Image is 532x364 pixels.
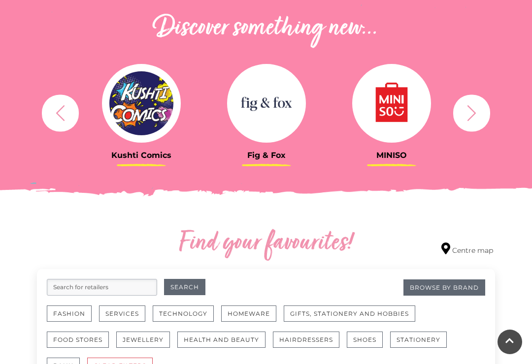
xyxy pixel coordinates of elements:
a: Browse By Brand [403,279,485,296]
a: Gifts, Stationery and Hobbies [284,305,423,332]
a: Food Stores [47,332,116,358]
a: Health and Beauty [177,332,273,358]
button: Search [164,279,205,295]
a: Homeware [221,305,284,332]
a: Hairdressers [273,332,347,358]
a: Stationery [390,332,454,358]
button: Technology [153,305,214,322]
a: Technology [153,305,221,332]
button: Hairdressers [273,332,339,348]
h3: Kushti Comics [86,151,197,160]
button: Shoes [347,332,383,348]
a: Shoes [347,332,390,358]
h3: Fig & Fox [211,151,322,160]
button: Health and Beauty [177,332,266,348]
a: Services [99,305,153,332]
button: Gifts, Stationery and Hobbies [284,305,415,322]
button: Services [99,305,145,322]
button: Jewellery [116,332,170,348]
h2: Find your favourites! [116,228,416,259]
a: Fashion [47,305,99,332]
button: Homeware [221,305,276,322]
button: Food Stores [47,332,109,348]
button: Fashion [47,305,92,322]
button: Stationery [390,332,447,348]
a: Centre map [441,243,493,256]
a: Jewellery [116,332,177,358]
h3: MINISO [336,151,447,160]
input: Search for retailers [47,279,157,296]
h2: Discover something new... [37,13,495,44]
